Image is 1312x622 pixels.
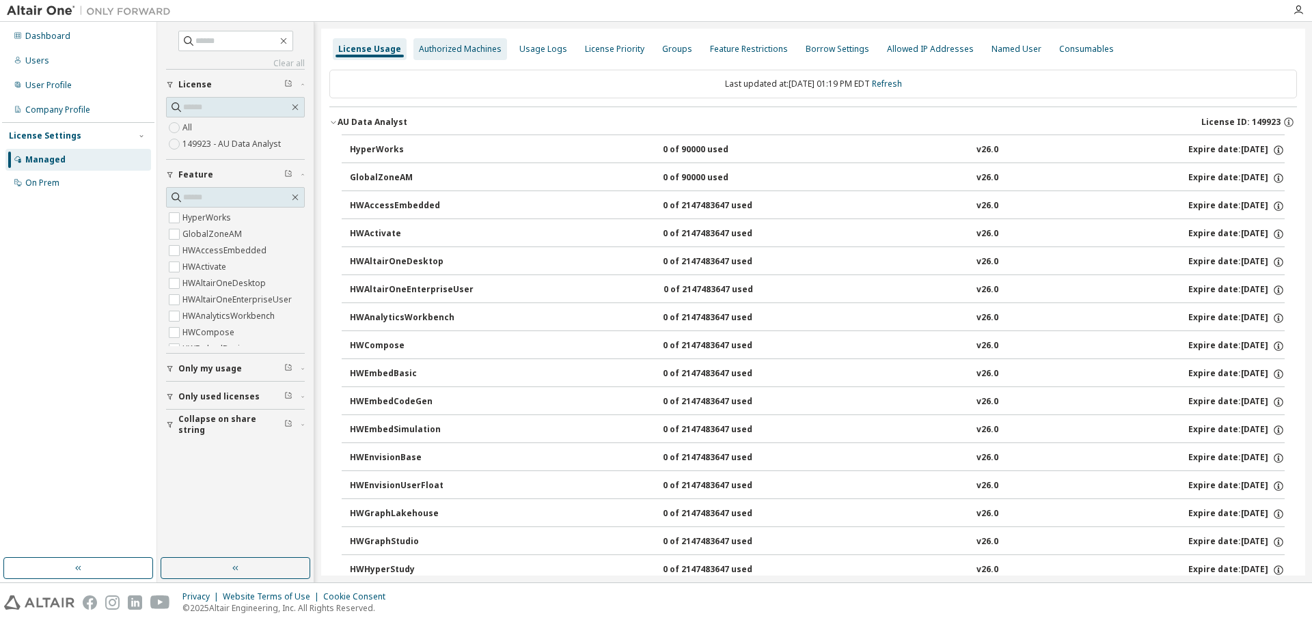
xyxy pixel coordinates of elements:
img: facebook.svg [83,595,97,610]
div: 0 of 2147483647 used [663,228,786,240]
div: HWActivate [350,228,473,240]
div: HWEmbedSimulation [350,424,473,436]
div: 0 of 2147483647 used [663,368,786,380]
div: 0 of 2147483647 used [663,200,786,212]
button: HWEmbedBasic0 of 2147483647 usedv26.0Expire date:[DATE] [350,359,1285,389]
div: HWEnvisionUserFloat [350,480,473,492]
span: Only used licenses [178,391,260,402]
span: License ID: 149923 [1201,117,1281,128]
div: v26.0 [976,480,998,492]
label: HWActivate [182,259,229,275]
div: 0 of 90000 used [663,144,786,156]
div: Privacy [182,591,223,602]
div: Groups [662,44,692,55]
div: Feature Restrictions [710,44,788,55]
button: HyperWorks0 of 90000 usedv26.0Expire date:[DATE] [350,135,1285,165]
button: HWCompose0 of 2147483647 usedv26.0Expire date:[DATE] [350,331,1285,361]
div: v26.0 [976,452,998,464]
div: Expire date: [DATE] [1188,424,1285,436]
img: altair_logo.svg [4,595,74,610]
div: HWAltairOneEnterpriseUser [350,284,474,296]
label: HWAltairOneEnterpriseUser [182,292,295,308]
div: v26.0 [976,368,998,380]
div: Authorized Machines [419,44,502,55]
div: HWEmbedBasic [350,368,473,380]
div: Expire date: [DATE] [1188,452,1285,464]
div: v26.0 [976,536,998,548]
div: 0 of 2147483647 used [663,396,786,408]
label: HWAnalyticsWorkbench [182,308,277,324]
label: HyperWorks [182,210,234,226]
label: HWEmbedBasic [182,341,247,357]
div: HWEnvisionBase [350,452,473,464]
button: HWAltairOneEnterpriseUser0 of 2147483647 usedv26.0Expire date:[DATE] [350,275,1285,305]
img: linkedin.svg [128,595,142,610]
span: Collapse on share string [178,414,284,436]
button: Collapse on share string [166,410,305,440]
div: Expire date: [DATE] [1188,340,1285,352]
div: HWGraphStudio [350,536,473,548]
div: HWHyperStudy [350,564,473,576]
button: HWGraphLakehouse0 of 2147483647 usedv26.0Expire date:[DATE] [350,499,1285,529]
div: License Settings [9,130,81,141]
div: Usage Logs [519,44,567,55]
span: License [178,79,212,90]
img: youtube.svg [150,595,170,610]
div: Managed [25,154,66,165]
div: HyperWorks [350,144,473,156]
span: Feature [178,169,213,180]
div: HWCompose [350,340,473,352]
div: Named User [992,44,1041,55]
label: All [182,119,195,136]
div: Expire date: [DATE] [1188,536,1285,548]
div: Expire date: [DATE] [1188,368,1285,380]
div: Consumables [1059,44,1114,55]
div: Expire date: [DATE] [1188,228,1285,240]
div: 0 of 2147483647 used [663,256,786,268]
div: 0 of 2147483647 used [663,452,786,464]
div: Expire date: [DATE] [1188,284,1285,296]
div: Borrow Settings [806,44,869,55]
button: HWHyperStudy0 of 2147483647 usedv26.0Expire date:[DATE] [350,555,1285,585]
div: v26.0 [976,424,998,436]
button: HWAnalyticsWorkbench0 of 2147483647 usedv26.0Expire date:[DATE] [350,303,1285,333]
div: Expire date: [DATE] [1188,200,1285,212]
button: HWEnvisionBase0 of 2147483647 usedv26.0Expire date:[DATE] [350,443,1285,473]
div: 0 of 2147483647 used [664,284,787,296]
div: 0 of 2147483647 used [663,424,786,436]
button: HWAccessEmbedded0 of 2147483647 usedv26.0Expire date:[DATE] [350,191,1285,221]
button: Only my usage [166,354,305,384]
button: HWEmbedCodeGen0 of 2147483647 usedv26.0Expire date:[DATE] [350,387,1285,417]
div: v26.0 [976,144,998,156]
div: v26.0 [976,256,998,268]
div: Expire date: [DATE] [1188,480,1285,492]
div: Dashboard [25,31,70,42]
span: Clear filter [284,79,292,90]
div: v26.0 [976,564,998,576]
button: HWEnvisionUserFloat0 of 2147483647 usedv26.0Expire date:[DATE] [350,471,1285,501]
div: 0 of 2147483647 used [663,564,786,576]
span: Only my usage [178,363,242,374]
button: HWEmbedSimulation0 of 2147483647 usedv26.0Expire date:[DATE] [350,415,1285,445]
div: Expire date: [DATE] [1188,312,1285,324]
button: Feature [166,160,305,190]
div: Expire date: [DATE] [1188,564,1285,576]
div: v26.0 [976,284,998,296]
div: Company Profile [25,104,90,115]
div: License Priority [585,44,644,55]
div: HWAnalyticsWorkbench [350,312,473,324]
div: License Usage [338,44,401,55]
div: HWAccessEmbedded [350,200,473,212]
button: GlobalZoneAM0 of 90000 usedv26.0Expire date:[DATE] [350,163,1285,193]
div: Website Terms of Use [223,591,323,602]
img: Altair One [7,4,178,18]
div: GlobalZoneAM [350,172,473,184]
span: Clear filter [284,363,292,374]
div: 0 of 2147483647 used [663,312,786,324]
a: Refresh [872,78,902,89]
div: v26.0 [976,312,998,324]
div: Expire date: [DATE] [1188,396,1285,408]
div: v26.0 [976,172,998,184]
p: © 2025 Altair Engineering, Inc. All Rights Reserved. [182,602,394,614]
div: Expire date: [DATE] [1188,256,1285,268]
